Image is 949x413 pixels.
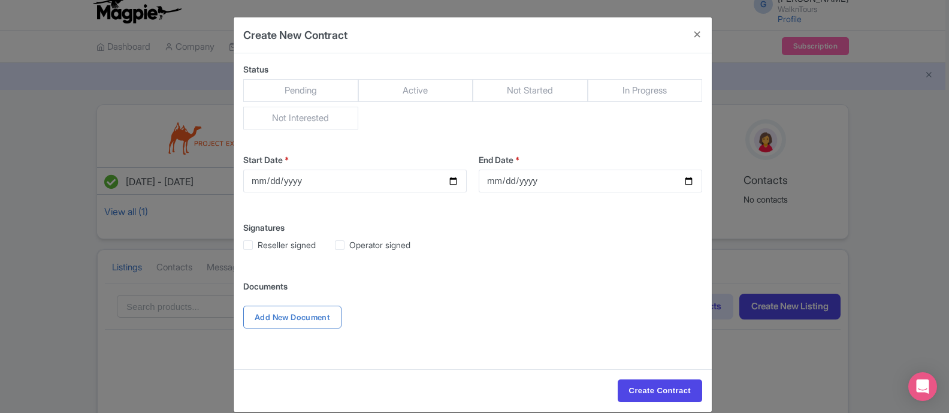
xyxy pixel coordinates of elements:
div: Open Intercom Messenger [908,372,937,401]
input: Create Contract [618,379,702,402]
span: Status [243,64,268,74]
label: Add New Document [243,306,341,328]
span: Operator signed [349,240,410,250]
span: Active [358,79,473,102]
h4: Create New Contract [243,27,347,43]
button: Close [683,17,712,52]
span: Start Date [243,155,283,165]
span: Not Started [473,79,588,102]
span: Pending [243,79,358,102]
span: Signatures [243,222,285,233]
span: In Progress [588,79,703,102]
span: Reseller signed [258,240,316,250]
span: Not Interested [243,107,358,129]
span: Documents [243,281,288,291]
span: End Date [479,155,513,165]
